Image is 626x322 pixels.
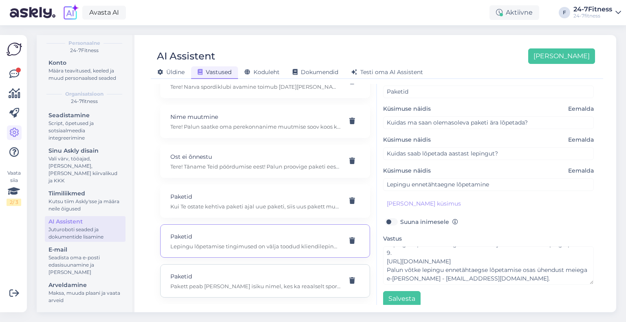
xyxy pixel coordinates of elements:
div: Määra teavitused, keeled ja muud personaalsed seaded [48,67,122,82]
div: Sinu Askly disain [48,147,122,155]
input: Näide kliendi küsimusest [383,116,594,129]
p: Pakett peab [PERSON_NAME] isiku nimel, kes ka reaalselt spordiklubi külastab. Seetõttu tuleb pake... [170,283,340,290]
div: E-mail [48,245,122,254]
p: Nime muutmine [170,112,340,121]
a: Sinu Askly disainVali värv, tööajad, [PERSON_NAME], [PERSON_NAME] kiirvalikud ja KKK [45,145,126,186]
label: Küsimuse näidis [383,105,594,113]
div: F [559,7,570,18]
p: Paketid [170,232,340,241]
div: AI Assistent [157,48,215,64]
span: Vastused [198,68,231,76]
a: E-mailSeadista oma e-posti edasisuunamine ja [PERSON_NAME] [45,244,126,277]
div: AI Assistent [48,217,122,226]
label: Küsimuse näidis [383,166,594,175]
div: Juturoboti seaded ja dokumentide lisamine [48,226,122,241]
b: Personaalne [68,39,100,47]
div: Seadista oma e-posti edasisuunamine ja [PERSON_NAME] [48,254,122,276]
div: 2 / 3 [7,199,21,206]
a: SeadistamineScript, õpetused ja sotsiaalmeedia integreerimine [45,110,126,143]
a: ArveldamineMaksa, muuda plaani ja vaata arveid [45,280,126,305]
input: Lisa teema [383,85,594,98]
button: Salvesta [383,291,421,307]
b: Organisatsioon [65,90,104,98]
div: PaketidPakett peab [PERSON_NAME] isiku nimel, kes ka reaalselt spordiklubi külastab. Seetõttu tul... [160,264,370,298]
label: Suuna inimesele [400,217,458,227]
p: Paketid [170,192,340,201]
div: 24-7fitness [573,13,612,19]
div: Tiimiliikmed [48,189,122,198]
p: Tere! Narva spordiklubi avamine toimub [DATE][PERSON_NAME] 12.00. Narva spordiklubis ei ole rühma... [170,83,340,90]
img: explore-ai [62,4,79,21]
div: Ost ei õnnestuTere! Täname Teid pöördumise eest! Palun proovige paketi eest tasuda läbi mõne teis... [160,145,370,178]
div: Nime muutmineTere! Palun saatke oma perekonnanime muutmise soov koos kogu vajaliku infoga meie kl... [160,105,370,138]
button: [PERSON_NAME] küsimus [383,197,465,210]
div: Seadistamine [48,111,122,120]
div: Konto [48,59,122,67]
div: 24-7Fitness [43,47,126,54]
p: Kui Te ostate kehtiva paketi ajal uue paketi, siis uus pakett muutub automaatselt aktiivseks pära... [170,203,340,210]
input: Näide kliendi küsimusest [383,178,594,191]
span: Eemalda [568,136,594,144]
div: 24-7Fitness [573,6,612,13]
div: Aktiivne [489,5,539,20]
input: Näide kliendi küsimusest [383,147,594,160]
div: PaketidKui Te ostate kehtiva paketi ajal uue paketi, siis uus pakett muutub automaatselt aktiivse... [160,184,370,218]
div: 24-7fitness [43,98,126,105]
a: Avasta AI [82,6,126,20]
p: Lepingu lõpetamise tingimused on välja toodud kliendilepingu punktis 9. [URL][DOMAIN_NAME] Palun ... [170,243,340,250]
p: Tere! Täname Teid pöördumise eest! Palun proovige paketi eest tasuda läbi mõne teise panga või ta... [170,163,340,170]
div: Vali värv, tööajad, [PERSON_NAME], [PERSON_NAME] kiirvalikud ja KKK [48,155,122,184]
div: Script, õpetused ja sotsiaalmeedia integreerimine [48,120,122,142]
div: Arveldamine [48,281,122,289]
a: KontoMäära teavitused, keeled ja muud personaalsed seaded [45,57,126,83]
button: [PERSON_NAME] [528,48,595,64]
span: Üldine [157,68,185,76]
a: 24-7Fitness24-7fitness [573,6,621,19]
a: TiimiliikmedKutsu tiim Askly'sse ja määra neile õigused [45,188,126,214]
img: Askly Logo [7,42,22,57]
p: Paketid [170,272,340,281]
span: Koduleht [245,68,280,76]
a: AI AssistentJuturoboti seaded ja dokumentide lisamine [45,216,126,242]
label: Küsimuse näidis [383,136,594,144]
div: Vaata siia [7,169,21,206]
label: Vastus [383,234,405,243]
span: Eemalda [568,105,594,113]
div: Maksa, muuda plaani ja vaata arveid [48,289,122,304]
span: Dokumendid [293,68,338,76]
span: Eemalda [568,166,594,175]
p: Tere! Palun saatke oma perekonnanime muutmise soov koos kogu vajaliku infoga meie klienditeenindu... [170,123,340,130]
textarea: Lepingu lõpetamise tingimused on välja toodud kliendilepingu punktis 9. [URL][DOMAIN_NAME] Palun ... [383,246,594,285]
span: Testi oma AI Assistent [351,68,423,76]
p: Ost ei õnnestu [170,152,340,161]
div: Kutsu tiim Askly'sse ja määra neile õigused [48,198,122,212]
div: PaketidLepingu lõpetamise tingimused on välja toodud kliendilepingu punktis 9. [URL][DOMAIN_NAME]... [160,224,370,258]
